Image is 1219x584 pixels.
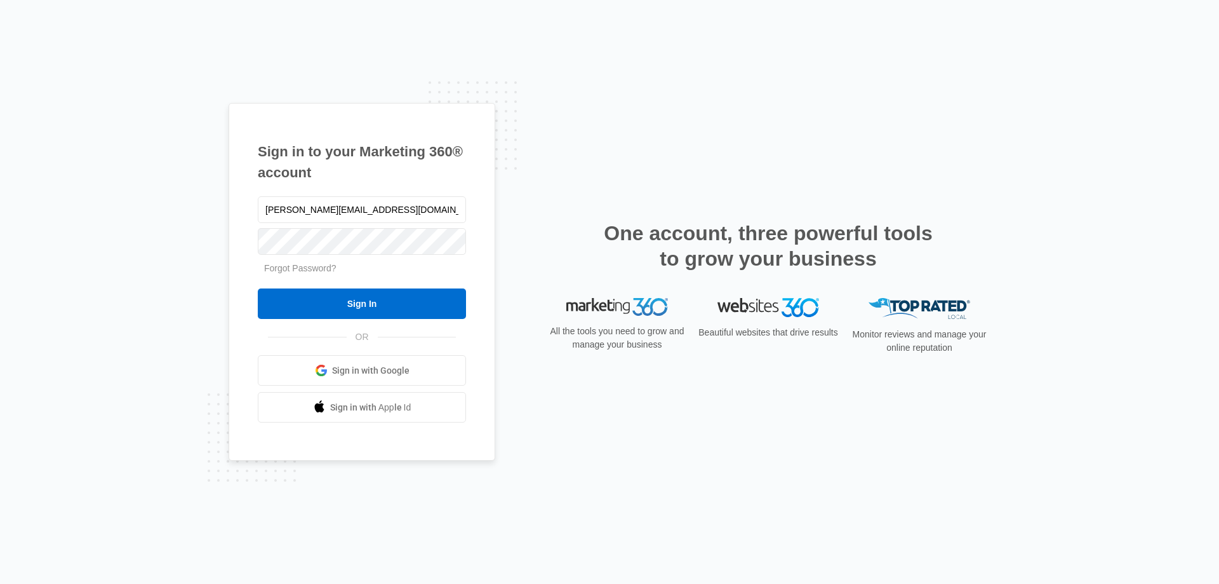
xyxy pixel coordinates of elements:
p: Beautiful websites that drive results [697,326,839,339]
img: Marketing 360 [566,298,668,316]
a: Sign in with Apple Id [258,392,466,423]
img: Top Rated Local [869,298,970,319]
span: Sign in with Apple Id [330,401,411,414]
h2: One account, three powerful tools to grow your business [600,221,936,271]
a: Forgot Password? [264,263,336,273]
input: Sign In [258,289,466,319]
p: All the tools you need to grow and manage your business [546,325,688,351]
img: Websites 360 [717,298,819,316]
h1: Sign in to your Marketing 360® account [258,141,466,183]
span: OR [347,330,378,344]
span: Sign in with Google [332,364,410,377]
input: Email [258,196,466,223]
a: Sign in with Google [258,355,466,386]
p: Monitor reviews and manage your online reputation [848,328,990,355]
